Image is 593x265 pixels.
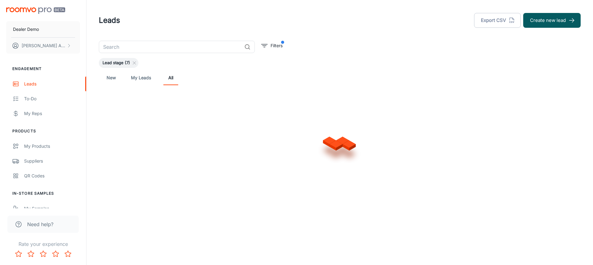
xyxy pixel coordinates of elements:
img: Roomvo PRO Beta [6,7,65,14]
button: Dealer Demo [6,21,80,37]
span: Need help? [27,221,53,228]
div: Suppliers [24,158,80,164]
span: Lead stage (7) [99,60,134,66]
button: filter [260,41,284,51]
div: My Reps [24,110,80,117]
button: Export CSV [474,13,521,28]
div: My Samples [24,205,80,212]
div: To-do [24,95,80,102]
div: QR Codes [24,172,80,179]
p: Dealer Demo [13,26,39,33]
p: Filters [271,42,283,49]
div: My Products [24,143,80,150]
input: Search [99,41,242,53]
div: Lead stage (7) [99,58,138,68]
h1: Leads [99,15,120,26]
div: Leads [24,81,80,87]
a: All [163,70,178,85]
a: My Leads [131,70,151,85]
button: [PERSON_NAME] Altro [6,38,80,54]
button: Create new lead [523,13,581,28]
a: New [104,70,119,85]
p: [PERSON_NAME] Altro [22,42,65,49]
